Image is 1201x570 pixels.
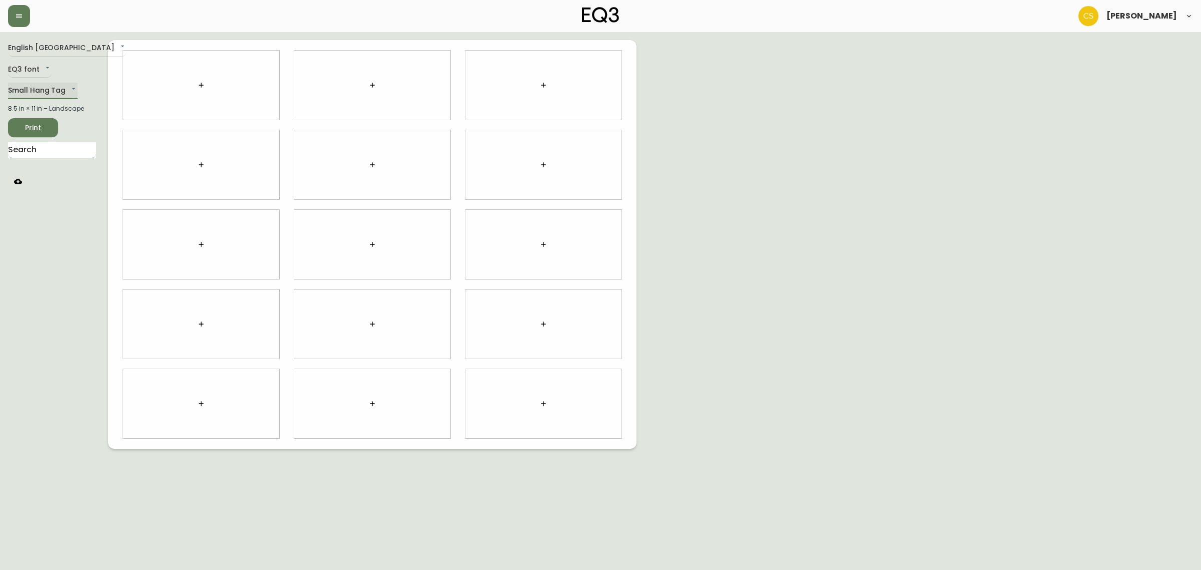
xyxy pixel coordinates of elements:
[16,122,50,134] span: Print
[8,40,127,57] div: English [GEOGRAPHIC_DATA]
[582,7,619,23] img: logo
[1106,12,1177,20] span: [PERSON_NAME]
[8,62,52,78] div: EQ3 font
[8,118,58,137] button: Print
[1078,6,1098,26] img: 996bfd46d64b78802a67b62ffe4c27a2
[8,142,96,158] input: Search
[8,104,96,113] div: 8.5 in × 11 in – Landscape
[8,83,78,99] div: Small Hang Tag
